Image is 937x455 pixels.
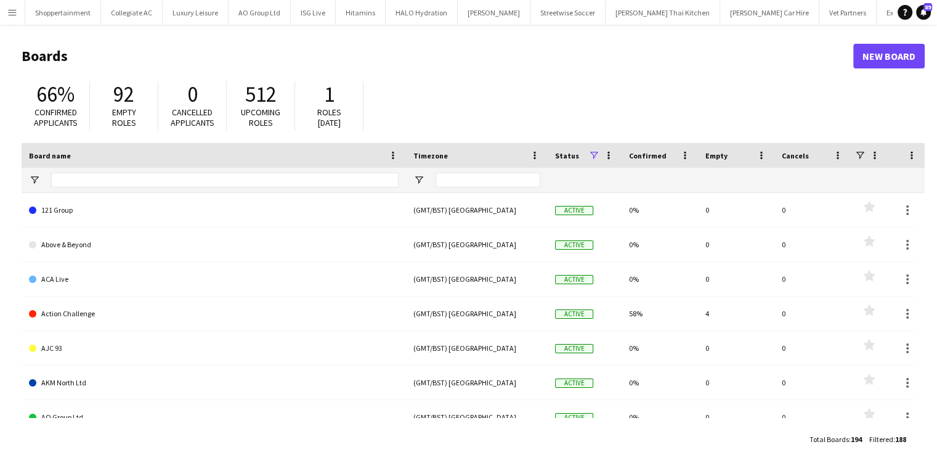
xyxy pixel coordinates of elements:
div: 0% [622,366,698,400]
div: 0 [774,331,851,365]
span: 188 [895,435,906,444]
span: Total Boards [809,435,849,444]
button: [PERSON_NAME] [458,1,530,25]
a: Above & Beyond [29,227,399,262]
button: Open Filter Menu [413,174,424,186]
input: Timezone Filter Input [436,173,540,187]
a: AKM North Ltd [29,366,399,400]
span: Active [555,309,593,319]
button: Vet Partners [819,1,877,25]
span: 92 [113,81,134,108]
div: 0% [622,400,698,434]
a: New Board [853,44,925,68]
span: Filtered [869,435,893,444]
span: 512 [245,81,277,108]
div: (GMT/BST) [GEOGRAPHIC_DATA] [406,366,548,400]
span: Board name [29,151,71,160]
a: AO Group Ltd [29,400,399,435]
span: Active [555,344,593,353]
span: Active [555,379,593,388]
button: Hitamins [336,1,386,25]
div: : [809,427,862,451]
button: ISG Live [291,1,336,25]
div: 0 [698,227,774,261]
div: (GMT/BST) [GEOGRAPHIC_DATA] [406,297,548,330]
span: Active [555,413,593,422]
span: Active [555,240,593,250]
span: Active [555,206,593,215]
button: Collegiate AC [101,1,163,25]
button: Streetwise Soccer [530,1,606,25]
a: 89 [916,5,931,20]
div: 0% [622,193,698,227]
span: Confirmed applicants [34,107,78,128]
div: : [869,427,906,451]
div: (GMT/BST) [GEOGRAPHIC_DATA] [406,262,548,296]
span: Roles [DATE] [317,107,341,128]
div: 0% [622,331,698,365]
div: 0 [774,193,851,227]
span: 1 [324,81,335,108]
div: 0 [774,227,851,261]
div: 0% [622,227,698,261]
div: 0 [774,297,851,330]
h1: Boards [22,47,853,65]
div: (GMT/BST) [GEOGRAPHIC_DATA] [406,400,548,434]
span: Timezone [413,151,448,160]
span: 194 [851,435,862,444]
div: (GMT/BST) [GEOGRAPHIC_DATA] [406,331,548,365]
div: 0 [698,400,774,434]
span: 66% [36,81,75,108]
div: 58% [622,297,698,330]
div: (GMT/BST) [GEOGRAPHIC_DATA] [406,193,548,227]
div: 0 [698,366,774,400]
button: [PERSON_NAME] Car Hire [720,1,819,25]
div: 0 [698,262,774,296]
span: 0 [187,81,198,108]
span: Confirmed [629,151,667,160]
span: Cancelled applicants [171,107,214,128]
span: Cancels [782,151,809,160]
a: 121 Group [29,193,399,227]
span: Active [555,275,593,284]
div: 0 [774,262,851,296]
span: Empty [705,151,728,160]
div: 0 [698,331,774,365]
button: HALO Hydration [386,1,458,25]
span: Empty roles [112,107,136,128]
button: Open Filter Menu [29,174,40,186]
a: Action Challenge [29,297,399,331]
span: Upcoming roles [241,107,280,128]
div: 0 [774,400,851,434]
button: [PERSON_NAME] Thai Kitchen [606,1,720,25]
div: 0% [622,262,698,296]
div: 4 [698,297,774,330]
a: ACA Live [29,262,399,297]
div: (GMT/BST) [GEOGRAPHIC_DATA] [406,227,548,261]
input: Board name Filter Input [51,173,399,187]
span: 89 [923,3,932,11]
div: 0 [774,366,851,400]
button: AO Group Ltd [229,1,291,25]
div: 0 [698,193,774,227]
button: Luxury Leisure [163,1,229,25]
a: AJC 93 [29,331,399,366]
button: Shoppertainment [25,1,101,25]
span: Status [555,151,579,160]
